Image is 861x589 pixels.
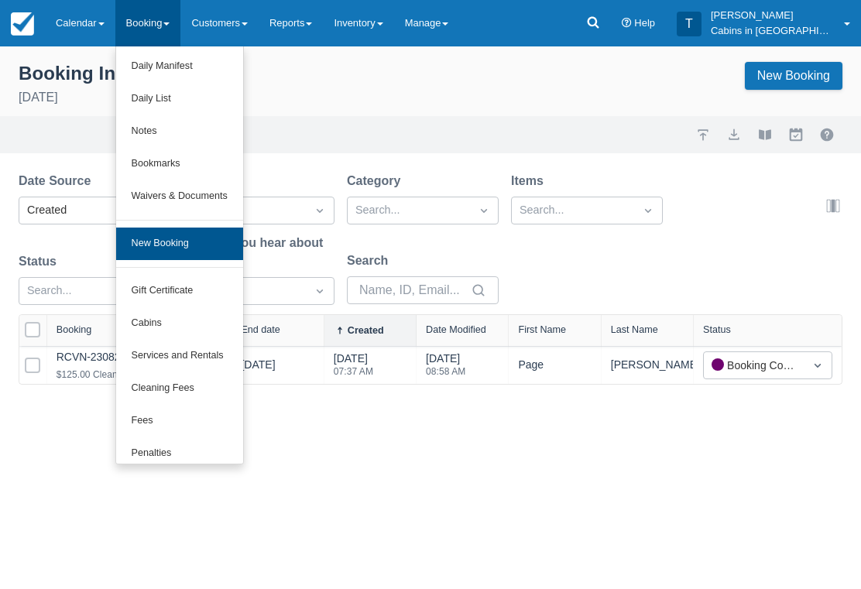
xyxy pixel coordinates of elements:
[116,340,243,372] a: Services and Rentals
[116,148,243,180] a: Bookmarks
[115,46,244,464] ul: Booking
[116,228,243,260] a: New Booking
[116,275,243,307] a: Gift Certificate
[116,115,243,148] a: Notes
[116,372,243,405] a: Cleaning Fees
[116,307,243,340] a: Cabins
[116,83,243,115] a: Daily List
[116,405,243,437] a: Fees
[116,437,243,470] a: Penalties
[116,50,243,83] a: Daily Manifest
[116,180,243,213] a: Waivers & Documents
